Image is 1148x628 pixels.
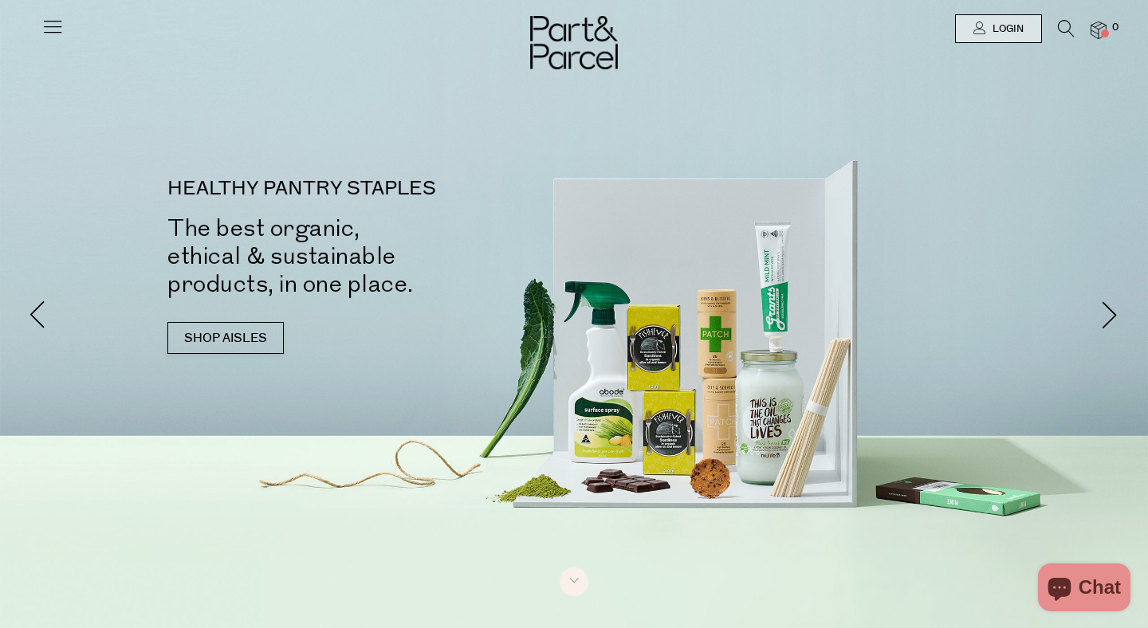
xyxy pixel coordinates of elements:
a: 0 [1091,22,1107,38]
span: 0 [1108,21,1122,35]
h2: The best organic, ethical & sustainable products, in one place. [167,214,598,298]
p: HEALTHY PANTRY STAPLES [167,179,598,198]
a: SHOP AISLES [167,322,284,354]
a: Login [955,14,1042,43]
span: Login [989,22,1024,36]
inbox-online-store-chat: Shopify online store chat [1033,563,1135,615]
img: Part&Parcel [530,16,618,69]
